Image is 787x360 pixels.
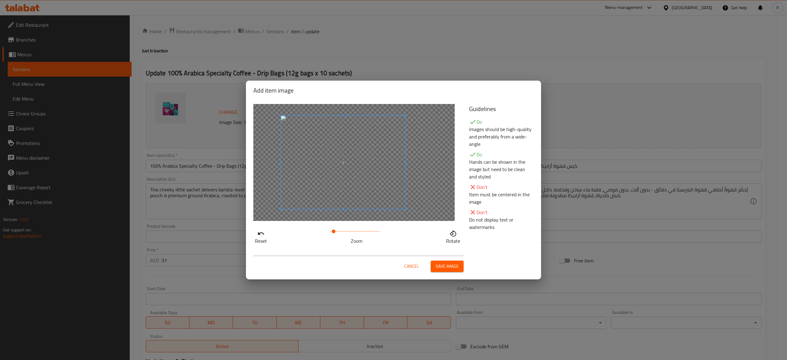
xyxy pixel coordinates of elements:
button: Reset [253,228,268,244]
p: Do [469,118,534,126]
p: Do not display text or watermarks [469,216,534,231]
p: Rotate [446,237,460,245]
p: Do [469,151,534,158]
p: Don't [469,209,534,216]
p: Don't [469,183,534,191]
button: Save image [431,261,464,272]
h5: Guidelines [469,104,534,114]
span: Save image [436,262,459,270]
p: Zoom [334,237,380,245]
button: Cancel [402,261,421,272]
button: Rotate [445,228,462,244]
p: Hands can be shown in the image but need to be clean and styled [469,158,534,180]
h2: Add item image [253,86,534,95]
p: Item must be centered in the image [469,191,534,206]
p: Images should be high-quality and preferably from a wide-angle [469,126,534,148]
p: Reset [255,237,267,245]
span: Cancel [404,262,419,270]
